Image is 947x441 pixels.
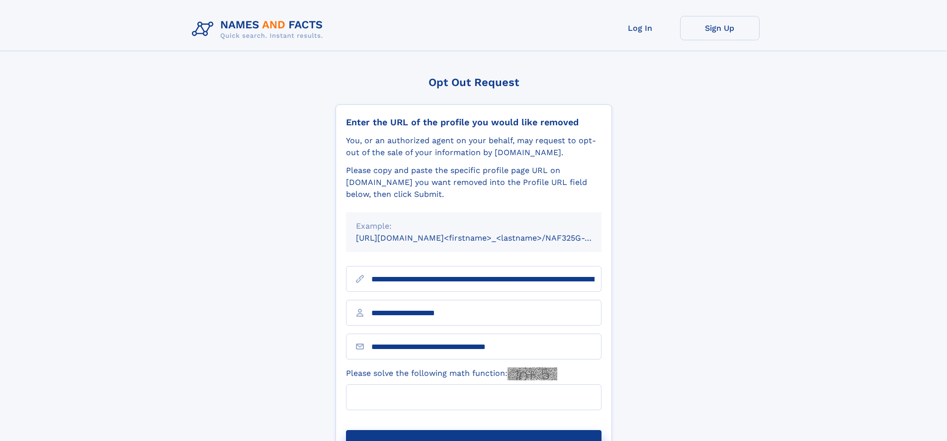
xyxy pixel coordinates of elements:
small: [URL][DOMAIN_NAME]<firstname>_<lastname>/NAF325G-xxxxxxxx [356,233,620,243]
img: Logo Names and Facts [188,16,331,43]
div: Please copy and paste the specific profile page URL on [DOMAIN_NAME] you want removed into the Pr... [346,165,602,200]
div: You, or an authorized agent on your behalf, may request to opt-out of the sale of your informatio... [346,135,602,159]
label: Please solve the following math function: [346,367,557,380]
a: Sign Up [680,16,760,40]
a: Log In [601,16,680,40]
div: Example: [356,220,592,232]
div: Enter the URL of the profile you would like removed [346,117,602,128]
div: Opt Out Request [336,76,612,88]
